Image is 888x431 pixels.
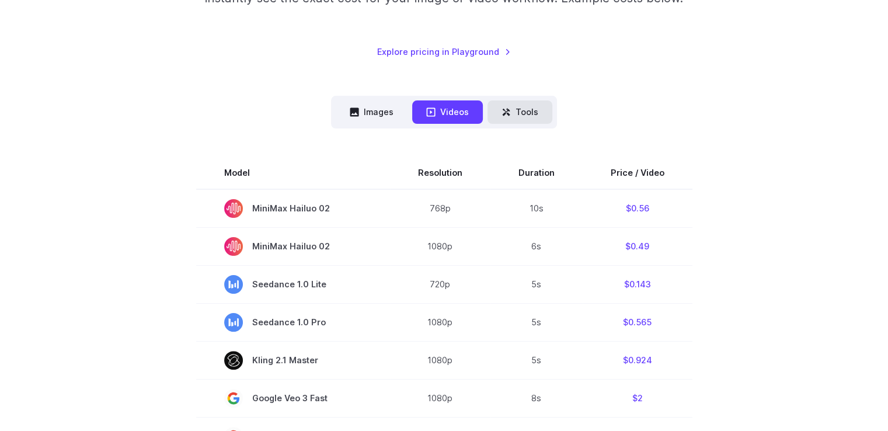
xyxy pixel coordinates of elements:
span: MiniMax Hailuo 02 [224,237,362,256]
td: 6s [490,227,583,265]
span: Google Veo 3 Fast [224,389,362,408]
td: $0.924 [583,341,692,379]
a: Explore pricing in Playground [377,45,511,58]
th: Resolution [390,157,490,189]
span: Seedance 1.0 Pro [224,313,362,332]
td: 5s [490,265,583,303]
td: $0.49 [583,227,692,265]
span: Kling 2.1 Master [224,351,362,370]
span: Seedance 1.0 Lite [224,275,362,294]
th: Model [196,157,390,189]
td: 5s [490,341,583,379]
td: 768p [390,189,490,228]
td: 1080p [390,379,490,417]
td: 5s [490,303,583,341]
th: Price / Video [583,157,692,189]
span: MiniMax Hailuo 02 [224,199,362,218]
td: 8s [490,379,583,417]
td: $0.56 [583,189,692,228]
td: 1080p [390,303,490,341]
td: 720p [390,265,490,303]
td: 1080p [390,341,490,379]
button: Tools [487,100,552,123]
td: 10s [490,189,583,228]
th: Duration [490,157,583,189]
td: $0.143 [583,265,692,303]
td: $0.565 [583,303,692,341]
td: $2 [583,379,692,417]
button: Videos [412,100,483,123]
button: Images [336,100,408,123]
td: 1080p [390,227,490,265]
